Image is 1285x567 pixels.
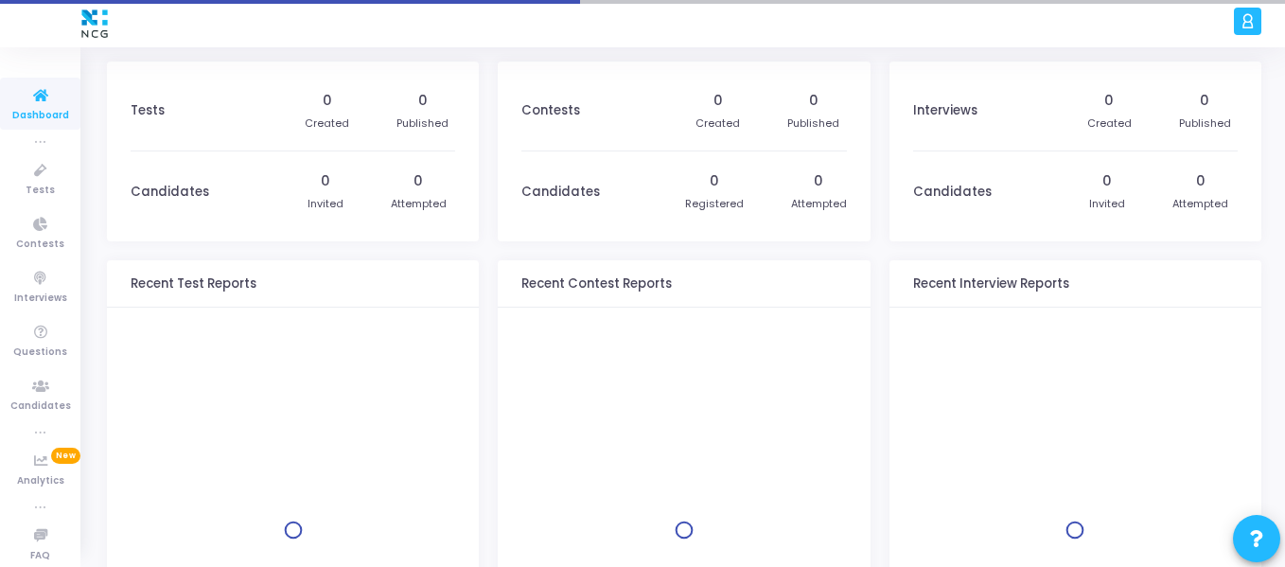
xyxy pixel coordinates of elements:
div: Attempted [391,196,447,212]
div: Created [305,115,349,132]
div: Invited [1089,196,1125,212]
div: Published [396,115,449,132]
div: 0 [814,171,823,191]
div: Registered [685,196,744,212]
span: Tests [26,183,55,199]
div: 0 [713,91,723,111]
div: 0 [710,171,719,191]
h3: Interviews [913,103,977,118]
span: New [51,448,80,464]
span: FAQ [30,548,50,564]
div: 0 [1200,91,1209,111]
span: Questions [13,345,67,361]
div: 0 [321,171,330,191]
div: Created [1087,115,1132,132]
span: Analytics [17,473,64,489]
div: Attempted [791,196,847,212]
span: Candidates [10,399,71,415]
div: Created [695,115,740,132]
div: Published [1179,115,1231,132]
h3: Tests [131,103,165,118]
span: Contests [16,237,64,253]
div: Published [787,115,839,132]
span: Interviews [14,291,67,307]
div: 0 [418,91,428,111]
div: 0 [1104,91,1114,111]
h3: Recent Test Reports [131,276,256,292]
div: 0 [414,171,423,191]
h3: Recent Contest Reports [521,276,672,292]
h3: Candidates [131,185,209,200]
div: Invited [308,196,343,212]
h3: Candidates [913,185,992,200]
h3: Recent Interview Reports [913,276,1069,292]
span: Dashboard [12,108,69,124]
div: 0 [809,91,819,111]
div: 0 [323,91,332,111]
h3: Candidates [521,185,600,200]
h3: Contests [521,103,580,118]
div: Attempted [1172,196,1228,212]
div: 0 [1196,171,1206,191]
img: logo [77,5,113,43]
div: 0 [1102,171,1112,191]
